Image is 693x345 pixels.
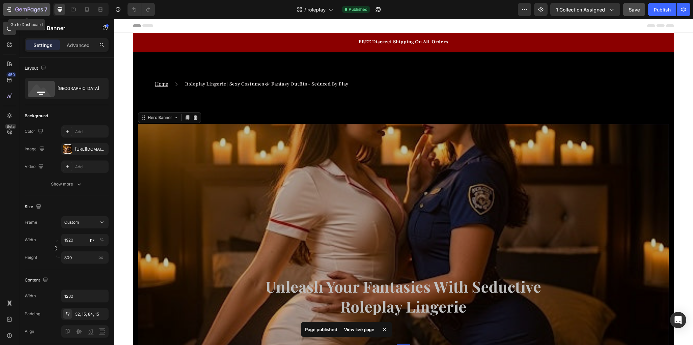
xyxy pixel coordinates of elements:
div: Align [25,328,34,335]
div: [URL][DOMAIN_NAME] [75,146,107,152]
span: Custom [64,219,79,225]
div: Layout [25,64,47,73]
div: Overlay [24,105,555,326]
div: Content [25,276,49,285]
div: Undo/Redo [128,3,155,16]
p: FREE Discreet Shipping On All Orders [221,19,358,27]
div: Width [25,293,36,299]
div: Background Image [24,105,555,326]
span: roleplay [307,6,326,13]
div: Color [25,127,45,136]
div: px [90,237,95,243]
button: Publish [648,3,676,16]
div: Beta [5,124,16,129]
button: 1 collection assigned [550,3,620,16]
button: 7 [3,3,50,16]
div: % [100,237,104,243]
label: Frame [25,219,37,225]
div: 450 [6,72,16,77]
div: Image [25,145,46,154]
button: % [88,236,96,244]
span: Save [629,7,640,13]
span: Published [349,6,367,13]
label: Width [25,237,36,243]
input: Auto [62,290,108,302]
p: Advanced [67,42,90,49]
p: Settings [33,42,52,49]
span: 1 collection assigned [556,6,605,13]
div: Background [25,113,48,119]
div: Padding [25,311,40,317]
p: Hero Banner [33,24,90,32]
div: Size [25,202,43,212]
button: Save [623,3,645,16]
span: / [304,6,306,13]
div: [GEOGRAPHIC_DATA] [57,81,99,96]
div: Open Intercom Messenger [670,312,686,328]
span: px [98,255,103,260]
h2: unleash your fantasies with seductive roleplay lingerie [87,257,492,298]
p: Page published [305,326,337,333]
div: Add... [75,129,107,135]
button: px [98,236,106,244]
button: Custom [61,216,109,228]
div: Add... [75,164,107,170]
iframe: Design area [114,19,693,345]
div: Hero Banner [32,96,60,102]
p: roleplay lingerie | sexy costumes & fantasy outfits - seduced by play [71,61,234,69]
input: px% [61,234,109,246]
button: Show more [25,178,109,190]
input: px [61,251,109,264]
div: Video [25,162,45,171]
div: Publish [654,6,671,13]
div: 32, 15, 84, 15 [75,311,107,317]
div: View live page [340,325,378,334]
a: Home [41,62,54,68]
label: Height [25,254,37,261]
div: Show more [51,181,83,188]
p: 7 [44,5,47,14]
